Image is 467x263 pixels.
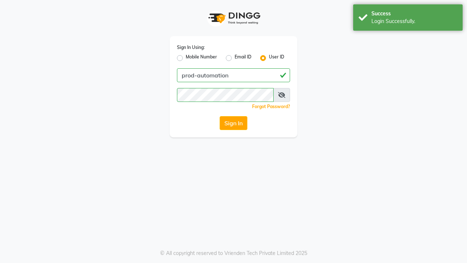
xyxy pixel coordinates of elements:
[177,68,290,82] input: Username
[371,18,457,25] div: Login Successfully.
[177,44,205,51] label: Sign In Using:
[220,116,247,130] button: Sign In
[235,54,251,62] label: Email ID
[371,10,457,18] div: Success
[204,7,263,29] img: logo1.svg
[269,54,284,62] label: User ID
[252,104,290,109] a: Forgot Password?
[186,54,217,62] label: Mobile Number
[177,88,274,102] input: Username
